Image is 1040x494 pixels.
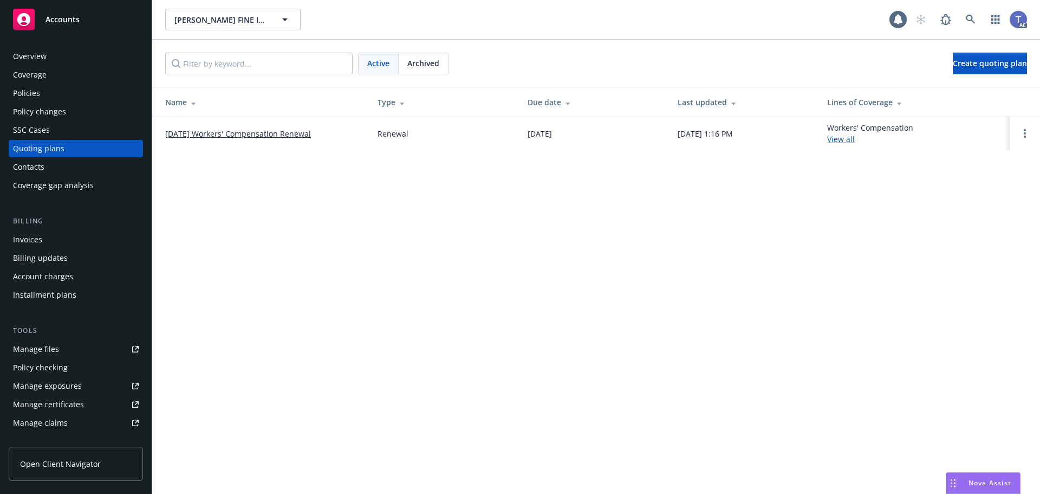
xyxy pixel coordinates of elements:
div: Overview [13,48,47,65]
div: Policy changes [13,103,66,120]
a: Policy changes [9,103,143,120]
button: [PERSON_NAME] FINE ICE CREAMS LLC [165,9,301,30]
div: [DATE] 1:16 PM [678,128,733,139]
a: Open options [1018,127,1031,140]
a: Coverage [9,66,143,84]
div: Quoting plans [13,140,64,157]
span: Active [367,57,389,69]
a: Manage BORs [9,433,143,450]
input: Filter by keyword... [165,53,353,74]
div: Billing [9,216,143,227]
span: Create quoting plan [953,58,1027,68]
a: Installment plans [9,286,143,304]
a: Report a Bug [935,9,957,30]
div: Invoices [13,231,42,248]
div: Policy checking [13,359,68,376]
div: Manage BORs [13,433,64,450]
a: Switch app [985,9,1006,30]
div: Policies [13,85,40,102]
div: SSC Cases [13,121,50,139]
a: Policies [9,85,143,102]
div: Coverage [13,66,47,84]
a: Billing updates [9,249,143,267]
a: Manage files [9,341,143,358]
a: Contacts [9,158,143,176]
div: Manage certificates [13,396,84,413]
button: Nova Assist [946,472,1020,494]
div: Due date [528,97,660,108]
div: Contacts [13,158,44,176]
a: Manage claims [9,414,143,432]
a: Coverage gap analysis [9,177,143,194]
div: Manage exposures [13,377,82,395]
a: [DATE] Workers' Compensation Renewal [165,128,311,139]
div: [DATE] [528,128,552,139]
span: Accounts [45,15,80,24]
div: Type [378,97,510,108]
span: Archived [407,57,439,69]
div: Billing updates [13,249,68,267]
div: Account charges [13,268,73,285]
a: View all [827,134,855,144]
div: Renewal [378,128,408,139]
a: Accounts [9,4,143,35]
a: Search [960,9,981,30]
a: Create quoting plan [953,53,1027,74]
a: Start snowing [910,9,932,30]
div: Tools [9,325,143,336]
div: Manage files [13,341,59,358]
a: Account charges [9,268,143,285]
img: photo [1010,11,1027,28]
div: Installment plans [13,286,76,304]
a: Policy checking [9,359,143,376]
a: Quoting plans [9,140,143,157]
div: Workers' Compensation [827,122,913,145]
div: Name [165,97,360,108]
div: Manage claims [13,414,68,432]
div: Lines of Coverage [827,97,1001,108]
span: Nova Assist [968,478,1011,487]
div: Coverage gap analysis [13,177,94,194]
a: Overview [9,48,143,65]
a: Manage exposures [9,377,143,395]
div: Last updated [678,97,810,108]
span: [PERSON_NAME] FINE ICE CREAMS LLC [174,14,268,25]
span: Open Client Navigator [20,458,101,470]
div: Drag to move [946,473,960,493]
a: Manage certificates [9,396,143,413]
a: Invoices [9,231,143,248]
a: SSC Cases [9,121,143,139]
